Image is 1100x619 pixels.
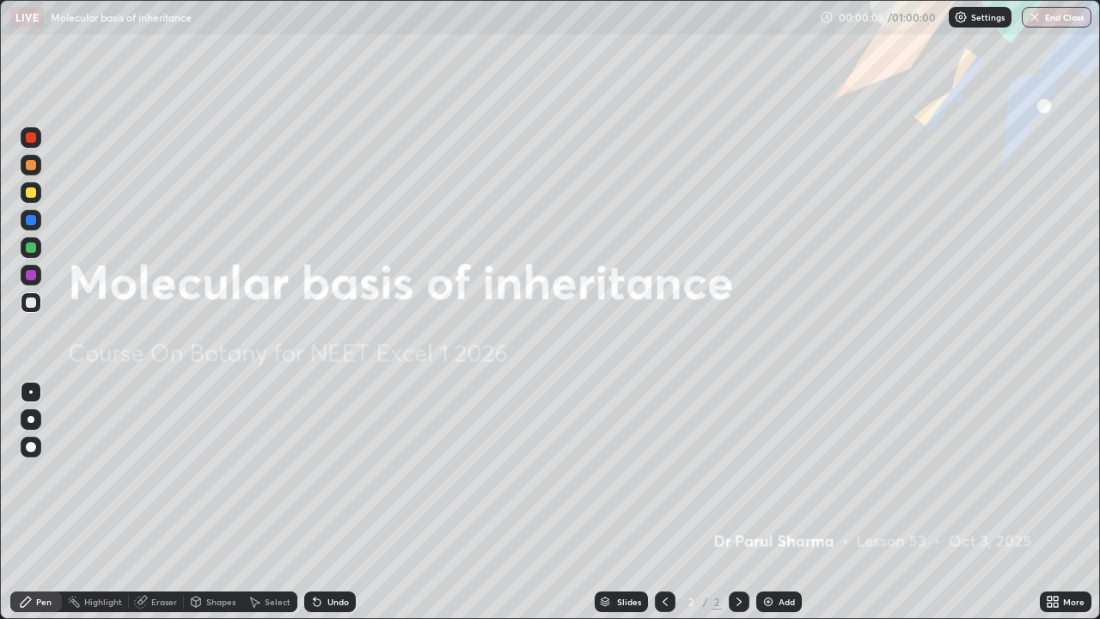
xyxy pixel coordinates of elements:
div: 2 [682,597,700,607]
img: end-class-cross [1028,10,1042,24]
img: class-settings-icons [954,10,968,24]
div: Select [265,598,290,606]
div: Highlight [84,598,122,606]
div: Eraser [151,598,177,606]
p: LIVE [15,10,39,24]
div: Shapes [206,598,235,606]
p: Settings [971,13,1005,21]
p: Molecular basis of inheritance [51,10,192,24]
div: Pen [36,598,52,606]
img: add-slide-button [761,595,775,609]
div: Slides [617,598,641,606]
button: End Class [1022,7,1091,28]
div: / [703,597,708,607]
div: Add [779,598,795,606]
div: Undo [327,598,349,606]
div: More [1063,598,1085,606]
div: 2 [712,594,722,610]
